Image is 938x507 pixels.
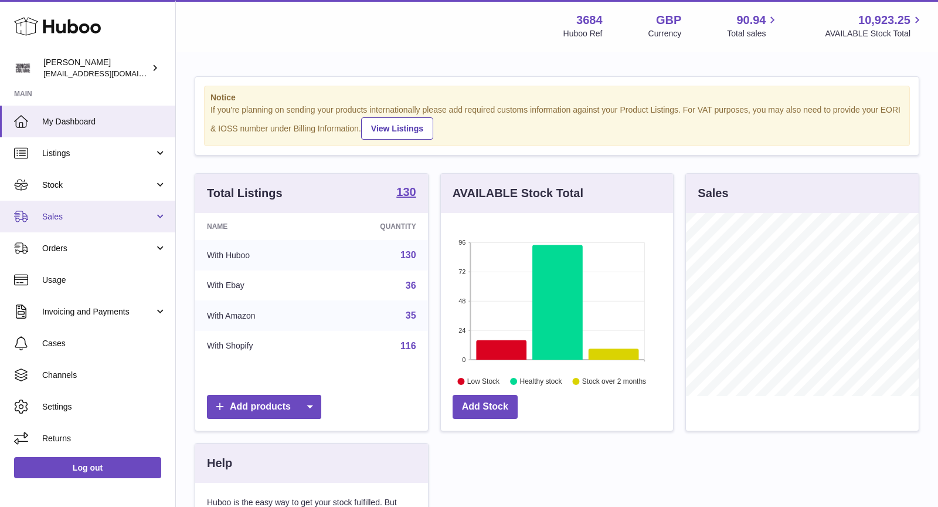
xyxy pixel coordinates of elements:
span: Stock [42,180,154,191]
span: Channels [42,370,166,381]
text: 48 [458,298,465,305]
th: Name [195,213,322,240]
text: Healthy stock [519,377,562,386]
text: 72 [458,268,465,275]
strong: GBP [656,12,681,28]
span: Sales [42,211,154,222]
a: 10,923.25 AVAILABLE Stock Total [825,12,924,39]
h3: AVAILABLE Stock Total [453,185,583,201]
span: 10,923.25 [858,12,910,28]
span: Usage [42,275,166,286]
text: Stock over 2 months [582,377,646,386]
text: 0 [462,356,465,363]
span: Orders [42,243,154,254]
td: With Ebay [195,271,322,301]
span: 90.94 [736,12,766,28]
strong: 3684 [576,12,603,28]
strong: Notice [210,92,903,103]
span: Settings [42,401,166,413]
a: 36 [406,280,416,290]
a: 130 [396,186,416,200]
img: theinternationalventure@gmail.com [14,59,32,77]
span: My Dashboard [42,116,166,127]
a: 35 [406,310,416,320]
div: If you're planning on sending your products internationally please add required customs informati... [210,104,903,140]
span: Returns [42,433,166,444]
a: Log out [14,457,161,478]
td: With Shopify [195,331,322,361]
span: Total sales [727,28,779,39]
td: With Amazon [195,300,322,331]
h3: Help [207,455,232,471]
div: [PERSON_NAME] [43,57,149,79]
a: Add products [207,395,321,419]
h3: Total Listings [207,185,283,201]
a: Add Stock [453,395,518,419]
a: View Listings [361,117,433,140]
strong: 130 [396,186,416,198]
span: AVAILABLE Stock Total [825,28,924,39]
text: Low Stock [467,377,500,386]
text: 24 [458,327,465,334]
text: 96 [458,239,465,246]
div: Huboo Ref [563,28,603,39]
span: Listings [42,148,154,159]
a: 130 [400,250,416,260]
span: Invoicing and Payments [42,306,154,317]
div: Currency [648,28,682,39]
th: Quantity [322,213,428,240]
td: With Huboo [195,240,322,271]
span: [EMAIL_ADDRESS][DOMAIN_NAME] [43,69,172,78]
a: 116 [400,341,416,351]
h3: Sales [698,185,728,201]
a: 90.94 Total sales [727,12,779,39]
span: Cases [42,338,166,349]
